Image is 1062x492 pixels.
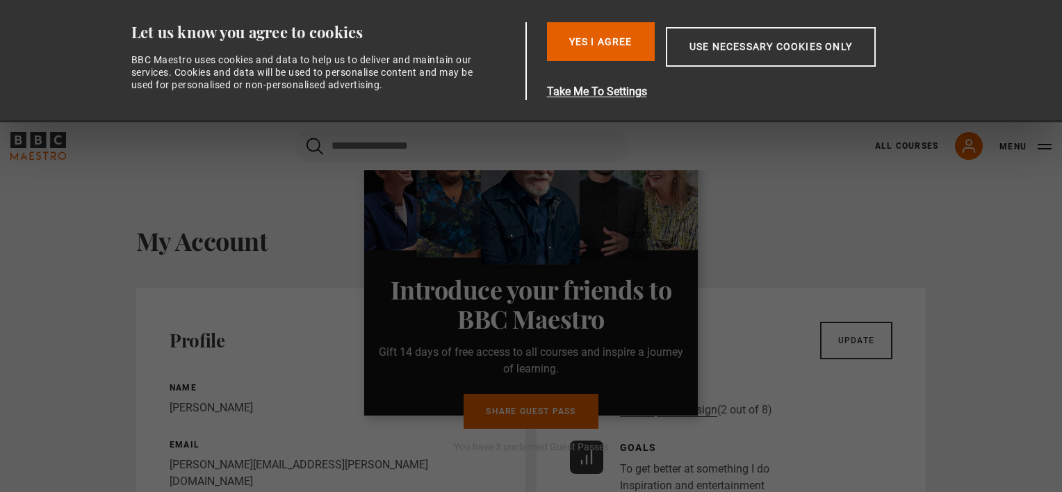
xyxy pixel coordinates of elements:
h1: My Account [136,226,926,255]
p: Gift 14 days of free access to all courses and inspire a journey of learning. [375,344,687,377]
p: Email [170,438,492,451]
a: All Courses [875,140,938,152]
p: [PERSON_NAME][EMAIL_ADDRESS][PERSON_NAME][DOMAIN_NAME] [170,457,492,490]
button: Toggle navigation [999,140,1052,154]
a: Share guest pass [464,394,598,429]
input: Search [295,129,629,163]
button: Submit the search query [307,138,323,155]
p: [PERSON_NAME] [170,400,492,416]
p: You have 3 unclaimed Guest Passes [375,440,687,454]
a: Update [820,322,892,359]
svg: BBC Maestro [10,132,66,160]
h2: Profile [170,329,224,352]
div: BBC Maestro uses cookies and data to help us to deliver and maintain our services. Cookies and da... [131,54,482,92]
button: Use necessary cookies only [666,27,876,67]
button: Take Me To Settings [547,83,942,100]
button: Yes I Agree [547,22,655,61]
h3: Introduce your friends to BBC Maestro [375,274,687,333]
div: Let us know you agree to cookies [131,22,521,42]
p: Name [170,382,492,394]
